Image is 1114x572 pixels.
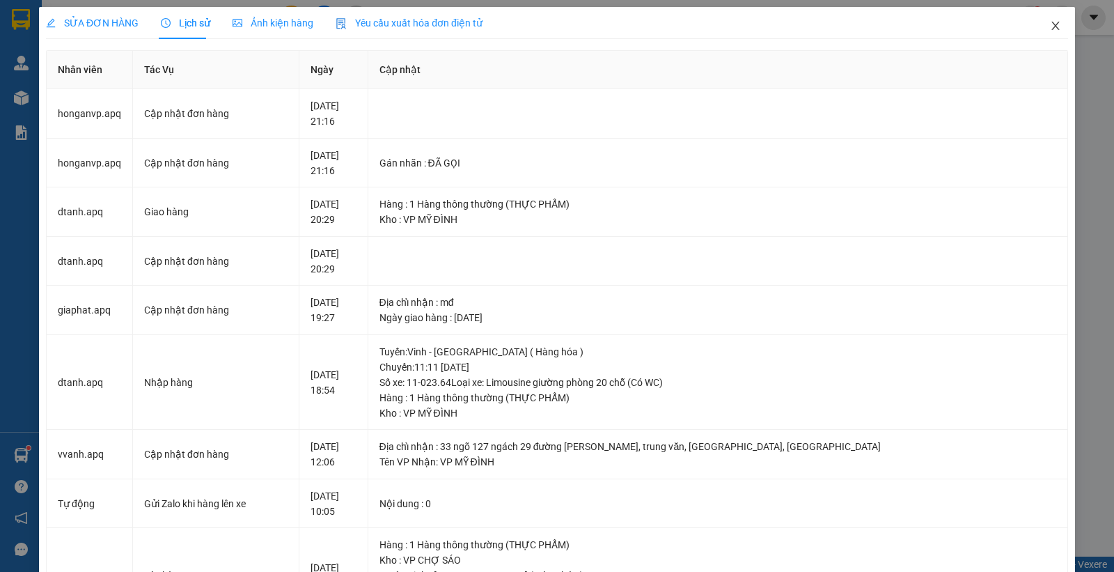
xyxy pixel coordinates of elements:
[379,155,1056,171] div: Gán nhãn : ĐÃ GỌI
[1036,7,1075,46] button: Close
[379,212,1056,227] div: Kho : VP MỸ ĐÌNH
[311,196,356,227] div: [DATE] 20:29
[144,106,288,121] div: Cập nhật đơn hàng
[311,488,356,519] div: [DATE] 10:05
[47,479,133,529] td: Tự động
[47,139,133,188] td: honganvp.apq
[379,439,1056,454] div: Địa chỉ nhận : 33 ngõ 127 ngách 29 đường [PERSON_NAME], trung văn, [GEOGRAPHIC_DATA], [GEOGRAPHIC...
[379,196,1056,212] div: Hàng : 1 Hàng thông thường (THỰC PHẨM)
[311,148,356,178] div: [DATE] 21:16
[336,18,347,29] img: icon
[311,439,356,470] div: [DATE] 12:06
[379,537,1056,552] div: Hàng : 1 Hàng thông thường (THỰC PHẨM)
[144,496,288,511] div: Gửi Zalo khi hàng lên xe
[144,302,288,318] div: Cập nhật đơn hàng
[47,430,133,479] td: vvanh.apq
[379,496,1056,511] div: Nội dung : 0
[233,18,242,28] span: picture
[299,51,368,89] th: Ngày
[311,246,356,277] div: [DATE] 20:29
[336,17,483,29] span: Yêu cầu xuất hóa đơn điện tử
[144,254,288,269] div: Cập nhật đơn hàng
[311,98,356,129] div: [DATE] 21:16
[144,155,288,171] div: Cập nhật đơn hàng
[47,286,133,335] td: giaphat.apq
[379,310,1056,325] div: Ngày giao hàng : [DATE]
[379,344,1056,390] div: Tuyến : Vinh - [GEOGRAPHIC_DATA] ( Hàng hóa ) Chuyến: 11:11 [DATE] Số xe: 11-023.64 Loại xe: Limo...
[161,18,171,28] span: clock-circle
[379,552,1056,568] div: Kho : VP CHỢ SÁO
[379,405,1056,421] div: Kho : VP MỸ ĐÌNH
[47,187,133,237] td: dtanh.apq
[1050,20,1061,31] span: close
[311,367,356,398] div: [DATE] 18:54
[311,295,356,325] div: [DATE] 19:27
[233,17,313,29] span: Ảnh kiện hàng
[161,17,210,29] span: Lịch sử
[379,295,1056,310] div: Địa chỉ nhận : mđ
[47,89,133,139] td: honganvp.apq
[144,375,288,390] div: Nhập hàng
[368,51,1068,89] th: Cập nhật
[379,390,1056,405] div: Hàng : 1 Hàng thông thường (THỰC PHẨM)
[46,18,56,28] span: edit
[144,447,288,462] div: Cập nhật đơn hàng
[47,237,133,286] td: dtanh.apq
[133,51,299,89] th: Tác Vụ
[47,335,133,431] td: dtanh.apq
[47,51,133,89] th: Nhân viên
[144,204,288,219] div: Giao hàng
[46,17,139,29] span: SỬA ĐƠN HÀNG
[379,454,1056,470] div: Tên VP Nhận: VP MỸ ĐÌNH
